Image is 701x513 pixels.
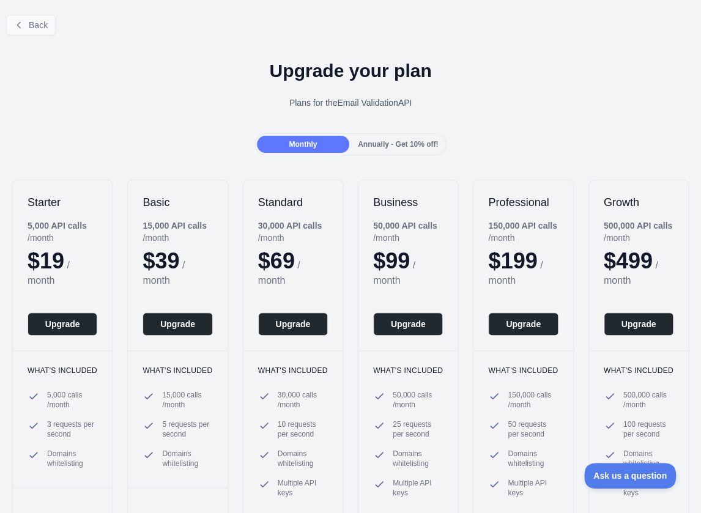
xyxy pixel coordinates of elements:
[623,449,673,468] span: Domains whitelisting
[47,449,97,468] span: Domains whitelisting
[278,478,328,498] span: Multiple API keys
[393,478,443,498] span: Multiple API keys
[508,449,558,468] span: Domains whitelisting
[508,478,558,498] span: Multiple API keys
[278,449,328,468] span: Domains whitelisting
[393,449,443,468] span: Domains whitelisting
[584,463,677,489] iframe: Toggle Customer Support
[162,449,212,468] span: Domains whitelisting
